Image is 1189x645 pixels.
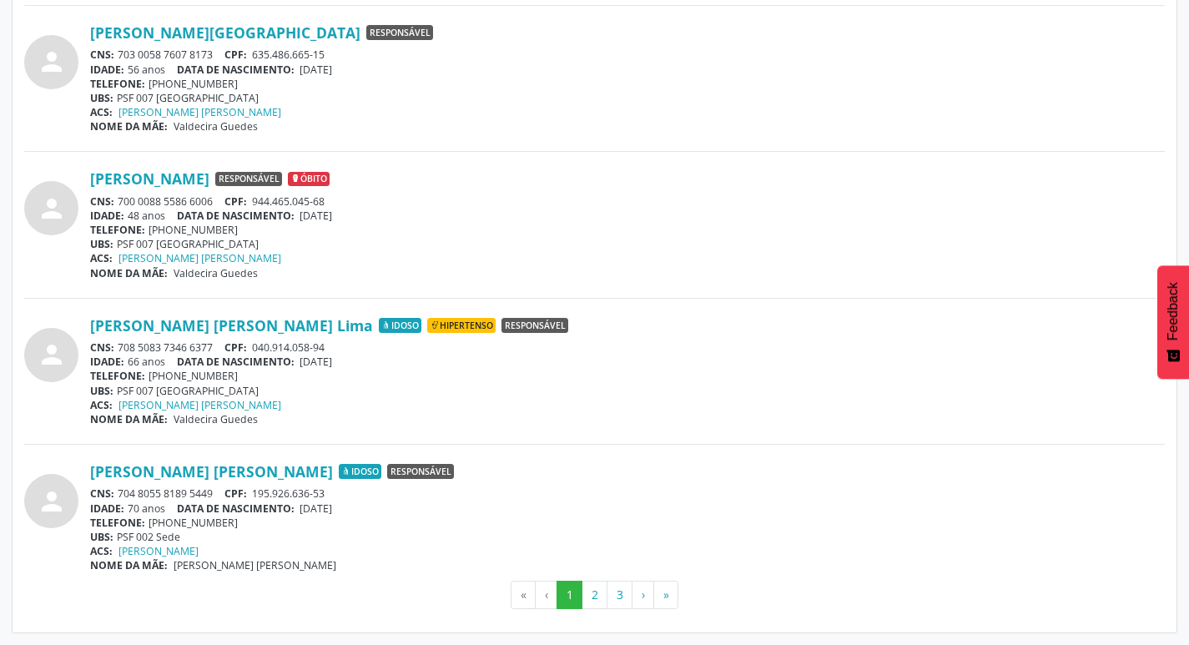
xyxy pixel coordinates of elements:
span: Idoso [339,464,381,479]
span: Responsável [215,172,282,187]
i: person [37,47,67,77]
span: IDADE: [90,355,124,369]
span: IDADE: [90,63,124,77]
span: ACS: [90,398,113,412]
i: person [37,194,67,224]
span: ACS: [90,105,113,119]
span: Responsável [366,25,433,40]
span: CPF: [224,340,247,355]
span: DATA DE NASCIMENTO: [177,355,295,369]
span: CPF: [224,486,247,501]
span: ACS: [90,544,113,558]
span: Idoso [379,318,421,333]
a: [PERSON_NAME] [PERSON_NAME] [118,105,281,119]
span: TELEFONE: [90,369,145,383]
span: DATA DE NASCIMENTO: [177,501,295,516]
ul: Pagination [24,581,1165,609]
span: Hipertenso [427,318,496,333]
div: PSF 007 [GEOGRAPHIC_DATA] [90,384,1165,398]
button: Go to last page [653,581,678,609]
span: Responsável [387,464,454,479]
a: [PERSON_NAME] [PERSON_NAME] [118,251,281,265]
span: 944.465.045-68 [252,194,325,209]
span: ACS: [90,251,113,265]
span: CPF: [224,194,247,209]
span: Valdecira Guedes [174,119,258,134]
span: NOME DA MÃE: [90,412,168,426]
div: 66 anos [90,355,1165,369]
div: 704 8055 8189 5449 [90,486,1165,501]
div: 70 anos [90,501,1165,516]
span: TELEFONE: [90,223,145,237]
button: Go to page 3 [607,581,632,609]
span: DATA DE NASCIMENTO: [177,63,295,77]
span: [DATE] [300,63,332,77]
span: CPF: [224,48,247,62]
span: TELEFONE: [90,516,145,530]
a: [PERSON_NAME] [PERSON_NAME] [118,398,281,412]
div: [PHONE_NUMBER] [90,369,1165,383]
span: NOME DA MÃE: [90,119,168,134]
div: [PHONE_NUMBER] [90,77,1165,91]
span: Valdecira Guedes [174,266,258,280]
i: person [37,486,67,517]
div: 708 5083 7346 6377 [90,340,1165,355]
div: [PHONE_NUMBER] [90,516,1165,530]
div: 700 0088 5586 6006 [90,194,1165,209]
span: UBS: [90,530,113,544]
button: Go to page 1 [557,581,582,609]
span: [DATE] [300,501,332,516]
a: [PERSON_NAME] [90,169,209,188]
div: 48 anos [90,209,1165,223]
span: DATA DE NASCIMENTO: [177,209,295,223]
i: person [37,340,67,370]
span: 195.926.636-53 [252,486,325,501]
div: 56 anos [90,63,1165,77]
span: [PERSON_NAME] [PERSON_NAME] [174,558,336,572]
span: IDADE: [90,209,124,223]
button: Feedback - Mostrar pesquisa [1157,265,1189,379]
span: UBS: [90,91,113,105]
span: UBS: [90,384,113,398]
span: IDADE: [90,501,124,516]
div: PSF 007 [GEOGRAPHIC_DATA] [90,91,1165,105]
span: Responsável [501,318,568,333]
span: [DATE] [300,355,332,369]
div: PSF 002 Sede [90,530,1165,544]
span: Valdecira Guedes [174,412,258,426]
span: [DATE] [300,209,332,223]
span: 040.914.058-94 [252,340,325,355]
span: CNS: [90,340,114,355]
a: [PERSON_NAME] [PERSON_NAME] Lima [90,316,373,335]
button: Go to page 2 [582,581,607,609]
span: Óbito [288,172,330,187]
span: UBS: [90,237,113,251]
span: CNS: [90,48,114,62]
div: [PHONE_NUMBER] [90,223,1165,237]
a: [PERSON_NAME] [118,544,199,558]
span: NOME DA MÃE: [90,558,168,572]
a: [PERSON_NAME][GEOGRAPHIC_DATA] [90,23,360,42]
span: TELEFONE: [90,77,145,91]
span: NOME DA MÃE: [90,266,168,280]
div: 703 0058 7607 8173 [90,48,1165,62]
div: PSF 007 [GEOGRAPHIC_DATA] [90,237,1165,251]
span: CNS: [90,486,114,501]
button: Go to next page [632,581,654,609]
span: CNS: [90,194,114,209]
span: Feedback [1166,282,1181,340]
a: [PERSON_NAME] [PERSON_NAME] [90,462,333,481]
span: 635.486.665-15 [252,48,325,62]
